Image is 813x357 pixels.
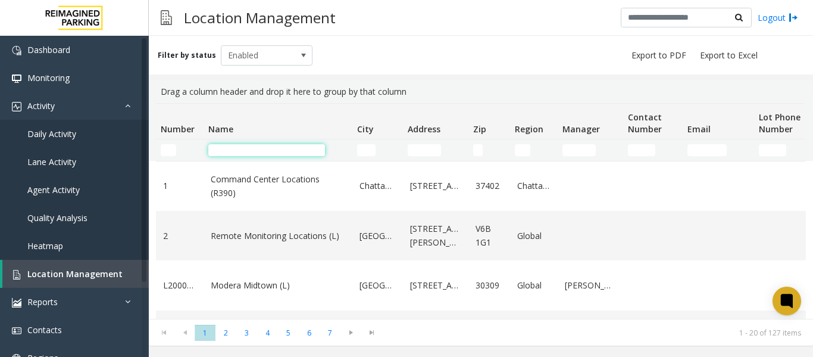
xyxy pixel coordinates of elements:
span: Name [208,123,233,135]
a: 37402 [476,179,503,193]
span: Page 5 [278,325,299,341]
span: Quality Analysis [27,212,87,223]
td: Manager Filter [558,139,623,161]
input: Manager Filter [562,144,596,156]
a: 2 [163,229,196,243]
td: Address Filter [403,139,468,161]
input: Zip Filter [473,144,483,156]
a: 1 [163,179,196,193]
a: Logout [758,11,798,24]
td: City Filter [352,139,403,161]
span: City [357,123,374,135]
span: Page 1 [195,325,215,341]
span: Email [687,123,711,135]
span: Zip [473,123,486,135]
span: Agent Activity [27,184,80,195]
input: Number Filter [161,144,176,156]
span: Enabled [221,46,294,65]
span: Address [408,123,440,135]
button: Export to PDF [627,47,691,64]
a: V6B 1G1 [476,222,503,249]
td: Region Filter [510,139,558,161]
span: Lane Activity [27,156,76,167]
span: Page 3 [236,325,257,341]
span: Heatmap [27,240,63,252]
a: Chattanooga [359,179,396,193]
td: Contact Number Filter [623,139,683,161]
a: [PERSON_NAME] [565,279,616,292]
a: Location Management [2,260,149,288]
img: logout [789,11,798,24]
span: Export to PDF [631,49,686,61]
a: Global [517,279,551,292]
div: Data table [149,103,813,319]
span: Contact Number [628,111,662,135]
td: Email Filter [683,139,754,161]
span: Page 2 [215,325,236,341]
span: Region [515,123,543,135]
span: Monitoring [27,72,70,83]
img: 'icon' [12,46,21,55]
input: Name Filter [208,144,325,156]
a: L20000500 [163,279,196,292]
span: Manager [562,123,600,135]
img: 'icon' [12,102,21,111]
span: Go to the last page [364,328,380,337]
td: Zip Filter [468,139,510,161]
span: Page 6 [299,325,320,341]
span: Go to the next page [340,324,361,341]
span: Daily Activity [27,128,76,139]
a: [GEOGRAPHIC_DATA] [359,229,396,243]
img: pageIcon [161,3,172,32]
input: Lot Phone Number Filter [759,144,786,156]
input: Region Filter [515,144,530,156]
span: Contacts [27,324,62,336]
span: Page 7 [320,325,340,341]
button: Export to Excel [695,47,762,64]
img: 'icon' [12,74,21,83]
a: [STREET_ADDRESS][PERSON_NAME] [410,222,461,249]
span: Page 4 [257,325,278,341]
span: Export to Excel [700,49,758,61]
input: Email Filter [687,144,727,156]
a: Global [517,229,551,243]
div: Drag a column header and drop it here to group by that column [156,80,806,103]
span: Lot Phone Number [759,111,801,135]
h3: Location Management [178,3,342,32]
span: Dashboard [27,44,70,55]
a: [STREET_ADDRESS] [410,279,461,292]
span: Location Management [27,268,123,280]
span: Go to the next page [343,328,359,337]
span: Reports [27,296,58,308]
a: Modera Midtown (L) [211,279,345,292]
img: 'icon' [12,298,21,308]
td: Name Filter [204,139,352,161]
input: Address Filter [408,144,441,156]
a: [GEOGRAPHIC_DATA] [359,279,396,292]
input: City Filter [357,144,376,156]
a: 30309 [476,279,503,292]
a: Command Center Locations (R390) [211,173,345,200]
a: [STREET_ADDRESS] [410,179,461,193]
a: Remote Monitoring Locations (L) [211,229,345,243]
kendo-pager-info: 1 - 20 of 127 items [389,328,801,338]
span: Go to the last page [361,324,382,341]
img: 'icon' [12,326,21,336]
td: Number Filter [156,139,204,161]
span: Number [161,123,195,135]
input: Contact Number Filter [628,144,655,156]
span: Activity [27,100,55,111]
label: Filter by status [158,50,216,61]
a: Chattanooga [517,179,551,193]
img: 'icon' [12,270,21,280]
